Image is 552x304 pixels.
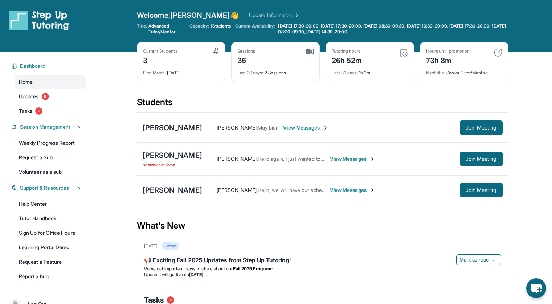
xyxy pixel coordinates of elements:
[249,12,300,19] a: Update Information
[323,125,328,131] img: Chevron-Right
[15,165,86,178] a: Volunteer as a sub
[162,242,179,250] div: Unread
[144,256,501,266] div: 📢 Exciting Fall 2025 Updates from Step Up Tutoring!
[283,124,328,131] span: View Messages
[217,156,258,162] span: [PERSON_NAME] :
[494,48,502,57] img: card
[20,123,70,131] span: Session Management
[9,10,69,30] img: logo
[492,257,498,263] img: Mark as read
[35,107,42,115] span: 2
[399,48,408,57] img: card
[15,226,86,239] a: Sign Up for Office Hours
[237,54,255,66] div: 36
[426,70,446,75] span: Next title :
[213,48,219,54] img: card
[17,184,81,192] button: Support & Resources
[143,70,166,75] span: First Match :
[233,266,273,271] strong: Fall 2025 Program:
[258,187,435,193] span: Hello, we will have our scheduled session at 6:30-7:30 [DATE]. See you then!
[137,96,508,112] div: Students
[278,23,507,35] span: [DATE] 17:30-20:00, [DATE] 17:30-20:00, [DATE] 08:30-09:30, [DATE] 16:30-20:00, [DATE] 17:30-20:0...
[466,188,497,192] span: Join Meeting
[189,23,209,29] span: Capacity:
[148,23,185,35] span: Advanced Tutor/Mentor
[15,241,86,254] a: Learning Portal Demo
[17,123,81,131] button: Session Management
[137,210,508,242] div: What's New
[15,270,86,283] a: Report a bug
[235,23,275,35] span: Current Availability:
[460,183,503,197] button: Join Meeting
[167,296,174,304] span: 2
[258,124,279,131] span: Muy bien
[460,152,503,166] button: Join Meeting
[526,278,546,298] button: chat-button
[20,184,69,192] span: Support & Resources
[293,12,300,19] img: Chevron Right
[144,266,233,271] span: We’ve got important news to share about our
[144,243,158,249] div: [DATE]
[426,54,470,66] div: 73h 8m
[237,70,263,75] span: Last 30 days :
[332,48,362,54] div: Tutoring hours
[466,126,497,130] span: Join Meeting
[330,155,375,163] span: View Messages
[143,150,202,160] div: [PERSON_NAME]
[137,10,239,20] span: Welcome, [PERSON_NAME] 👋
[15,75,86,89] a: Home
[143,54,177,66] div: 3
[210,23,231,29] span: 1 Students
[369,187,375,193] img: Chevron-Right
[15,90,86,103] a: Updates9
[19,78,33,86] span: Home
[459,256,489,263] span: Mark as read
[143,123,202,133] div: [PERSON_NAME]
[189,272,206,277] strong: [DATE]
[217,124,258,131] span: [PERSON_NAME] :
[330,186,375,194] span: View Messages
[15,151,86,164] a: Request a Sub
[17,62,81,70] button: Dashboard
[143,48,177,54] div: Current Students
[19,107,32,115] span: Tasks
[466,157,497,161] span: Join Meeting
[137,23,147,35] span: Title:
[15,104,86,118] a: Tasks2
[15,197,86,210] a: Help Center
[306,48,314,55] img: card
[144,272,501,278] li: Updates will go live on
[456,254,501,265] button: Mark as read
[15,255,86,268] a: Request a Feature
[332,54,362,66] div: 26h 52m
[426,66,502,76] div: Senior Tutor/Mentor
[369,156,375,162] img: Chevron-Right
[143,162,202,168] span: No session in 17 days
[217,187,258,193] span: [PERSON_NAME] :
[15,212,86,225] a: Tutor Handbook
[19,93,39,100] span: Updates
[20,62,46,70] span: Dashboard
[426,48,470,54] div: Hours until promotion
[237,48,255,54] div: Sessions
[143,66,219,76] div: [DATE]
[237,66,314,76] div: 2 Sessions
[277,23,508,35] a: [DATE] 17:30-20:00, [DATE] 17:30-20:00, [DATE] 08:30-09:30, [DATE] 16:30-20:00, [DATE] 17:30-20:0...
[42,93,49,100] span: 9
[15,136,86,149] a: Weekly Progress Report
[332,70,358,75] span: Last 30 days :
[332,66,408,76] div: 1h 2m
[460,120,503,135] button: Join Meeting
[143,185,202,195] div: [PERSON_NAME]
